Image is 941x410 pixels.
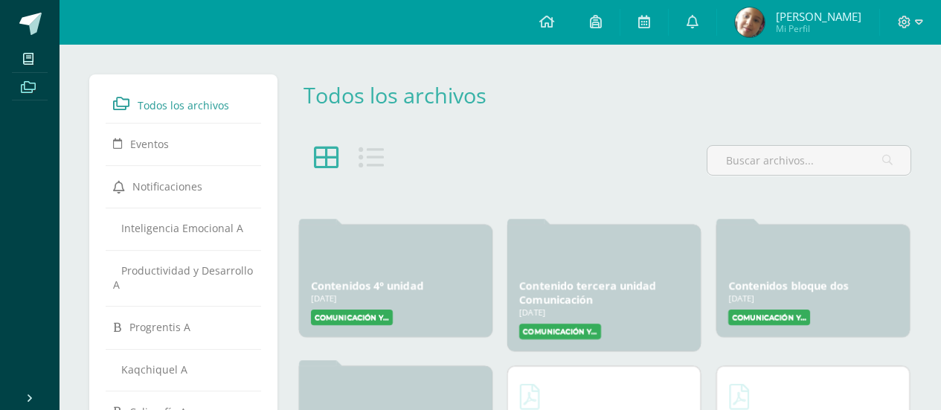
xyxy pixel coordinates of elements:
[132,179,202,193] span: Notificaciones
[519,278,656,307] a: Contenido tercera unidad Comunicación
[304,80,486,109] a: Todos los archivos
[735,7,765,37] img: ebf86de36a7f1417d39ad420626bee39.png
[519,324,601,339] label: Comunicación y Lenguaje A
[311,292,481,304] div: [DATE]
[121,362,187,377] span: Kaqchiquel A
[707,146,911,175] input: Buscar archivos...
[519,278,689,307] div: Contenido tercera unidad Comunicación
[113,130,254,157] a: Eventos
[130,137,169,151] span: Eventos
[304,80,509,109] div: Todos los archivos
[776,22,861,35] span: Mi Perfil
[113,263,253,292] span: Productividad y Desarrollo A
[311,278,481,292] div: Contenidos 4° unidad
[776,9,861,24] span: [PERSON_NAME]
[129,320,190,334] span: Progrentis A
[113,313,254,340] a: Progrentis A
[311,310,393,325] label: Comunicación y Lenguaje A
[113,90,254,117] a: Todos los archivos
[121,221,243,235] span: Inteligencia Emocional A
[138,98,229,112] span: Todos los archivos
[728,278,849,292] a: Contenidos bloque dos
[113,215,254,241] a: Inteligencia Emocional A
[728,278,898,292] div: Contenidos bloque dos
[728,292,898,304] div: [DATE]
[113,257,254,298] a: Productividad y Desarrollo A
[113,173,254,199] a: Notificaciones
[519,307,689,318] div: [DATE]
[113,356,254,382] a: Kaqchiquel A
[728,310,810,325] label: Comunicación y Lenguaje A
[311,278,423,292] a: Contenidos 4° unidad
